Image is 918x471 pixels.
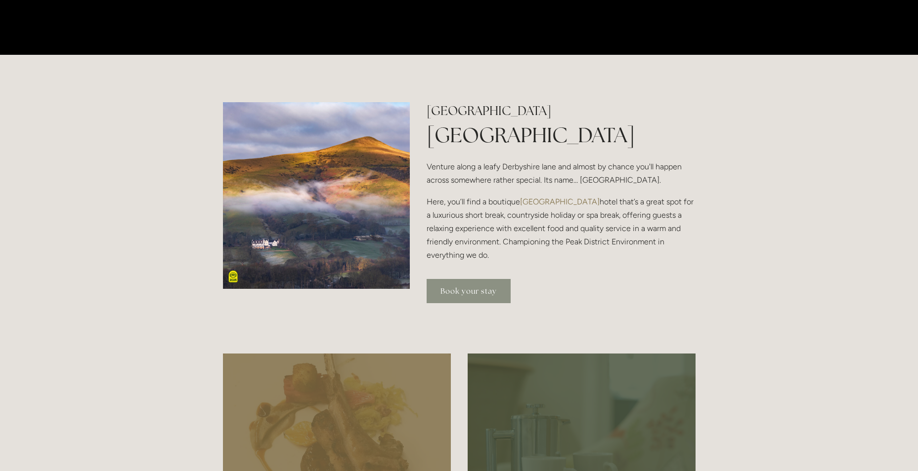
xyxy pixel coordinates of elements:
[427,195,695,262] p: Here, you’ll find a boutique hotel that’s a great spot for a luxurious short break, countryside h...
[427,160,695,187] p: Venture along a leafy Derbyshire lane and almost by chance you'll happen across somewhere rather ...
[427,279,511,303] a: Book your stay
[427,102,695,119] h2: [GEOGRAPHIC_DATA]
[520,197,600,206] a: [GEOGRAPHIC_DATA]
[427,120,695,150] h1: [GEOGRAPHIC_DATA]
